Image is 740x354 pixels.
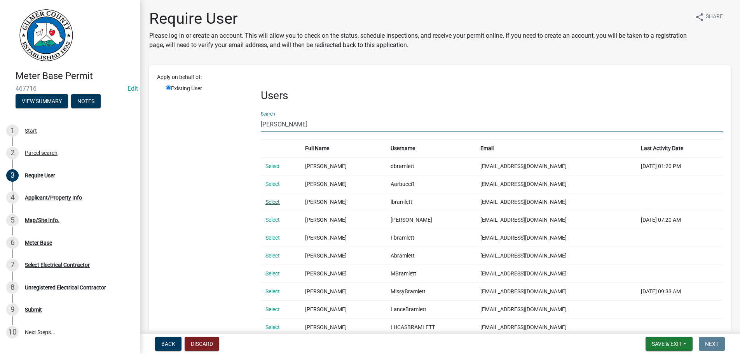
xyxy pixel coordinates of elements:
td: Fbramlett [386,229,476,247]
div: 10 [6,326,19,338]
td: [EMAIL_ADDRESS][DOMAIN_NAME] [476,211,636,229]
h4: Meter Base Permit [16,70,134,82]
a: Select [265,306,280,312]
td: [EMAIL_ADDRESS][DOMAIN_NAME] [476,157,636,175]
td: [PERSON_NAME] [300,282,386,300]
p: Please log-in or create an account. This will allow you to check on the status, schedule inspecti... [149,31,689,50]
td: [EMAIL_ADDRESS][DOMAIN_NAME] [476,300,636,318]
td: [EMAIL_ADDRESS][DOMAIN_NAME] [476,247,636,265]
td: lbramlett [386,193,476,211]
wm-modal-confirm: Edit Application Number [127,85,138,92]
span: Next [705,341,719,347]
wm-modal-confirm: Notes [71,98,101,105]
a: Select [265,163,280,169]
button: Next [699,337,725,351]
td: [EMAIL_ADDRESS][DOMAIN_NAME] [476,229,636,247]
div: 2 [6,147,19,159]
td: LanceBramlett [386,300,476,318]
td: [EMAIL_ADDRESS][DOMAIN_NAME] [476,318,636,336]
a: Select [265,324,280,330]
div: Submit [25,307,42,312]
button: shareShare [689,9,729,25]
span: Back [161,341,175,347]
td: LUCASBRAMLETT [386,318,476,336]
td: [EMAIL_ADDRESS][DOMAIN_NAME] [476,282,636,300]
td: Aarbucci1 [386,175,476,193]
wm-modal-confirm: Summary [16,98,68,105]
td: [PERSON_NAME] [300,211,386,229]
div: 3 [6,169,19,182]
td: [DATE] 01:20 PM [636,157,723,175]
span: 467716 [16,85,124,92]
div: Unregistered Electrical Contractor [25,285,106,290]
a: Select [265,270,280,277]
span: Save & Exit [652,341,682,347]
td: [EMAIL_ADDRESS][DOMAIN_NAME] [476,193,636,211]
h3: Users [261,89,723,102]
td: [PERSON_NAME] [300,229,386,247]
h1: Require User [149,9,689,28]
a: Select [265,181,280,187]
button: View Summary [16,94,68,108]
div: 9 [6,303,19,316]
button: Save & Exit [646,337,693,351]
div: 6 [6,237,19,249]
td: Abramlett [386,247,476,265]
td: dbramlett [386,157,476,175]
a: Select [265,199,280,205]
div: 8 [6,281,19,294]
td: [EMAIL_ADDRESS][DOMAIN_NAME] [476,175,636,193]
td: MissyBramlett [386,282,476,300]
td: MBramlett [386,265,476,282]
div: 4 [6,191,19,204]
div: Require User [25,173,55,178]
button: Discard [185,337,219,351]
td: [PERSON_NAME] [300,175,386,193]
div: Select Electrical Contractor [25,262,90,268]
th: Last Activity Date [636,139,723,157]
td: [PERSON_NAME] [300,318,386,336]
td: [DATE] 07:20 AM [636,211,723,229]
div: 5 [6,214,19,226]
a: Select [265,252,280,259]
i: share [695,12,704,22]
div: 7 [6,259,19,271]
td: [DATE] 09:33 AM [636,282,723,300]
div: Meter Base [25,240,52,245]
th: Full Name [300,139,386,157]
span: Share [706,12,723,22]
button: Back [155,337,182,351]
td: [EMAIL_ADDRESS][DOMAIN_NAME] [476,265,636,282]
th: Username [386,139,476,157]
a: Edit [127,85,138,92]
a: Select [265,217,280,223]
img: Gilmer County, Georgia [16,8,74,62]
div: Map/Site Info. [25,217,59,223]
td: [PERSON_NAME] [300,157,386,175]
td: [PERSON_NAME] [300,265,386,282]
th: Email [476,139,636,157]
a: Select [265,288,280,294]
td: [PERSON_NAME] [300,193,386,211]
div: Apply on behalf of: [151,73,729,81]
a: Select [265,235,280,241]
div: Applicant/Property Info [25,195,82,200]
div: Start [25,128,37,133]
div: 1 [6,124,19,137]
td: [PERSON_NAME] [300,247,386,265]
td: [PERSON_NAME] [300,300,386,318]
div: Parcel search [25,150,58,156]
button: Notes [71,94,101,108]
td: [PERSON_NAME] [386,211,476,229]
